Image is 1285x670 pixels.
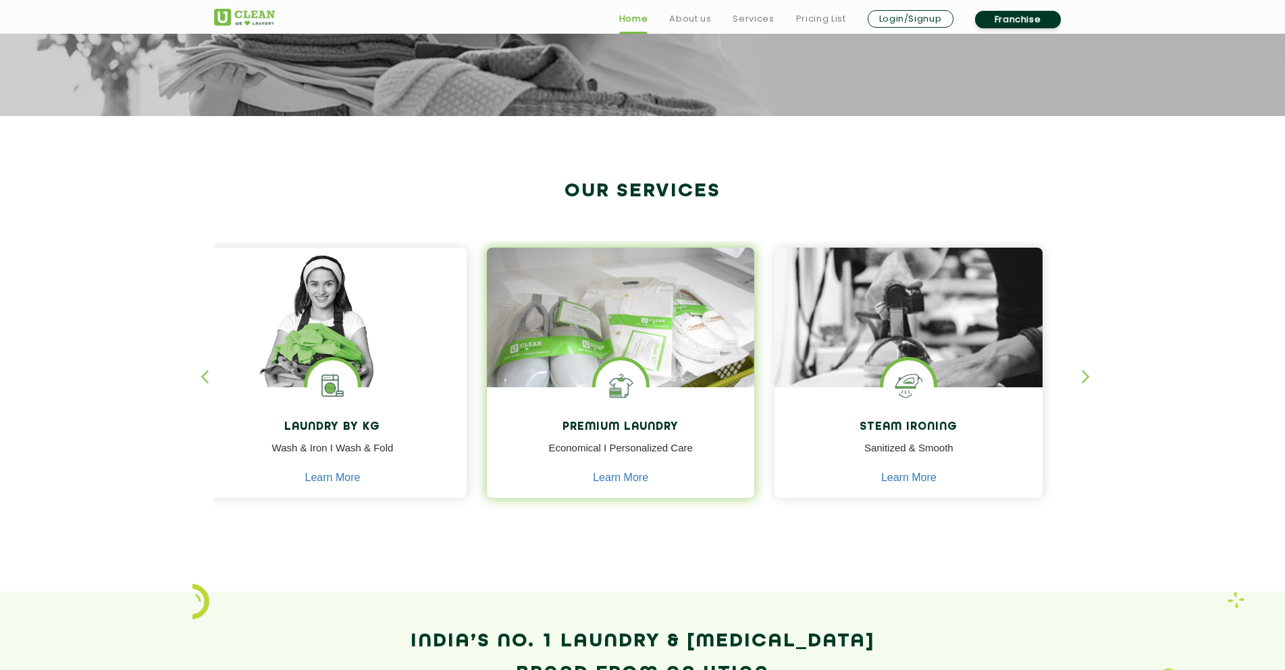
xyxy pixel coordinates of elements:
[209,441,456,471] p: Wash & Iron I Wash & Fold
[775,248,1043,463] img: clothes ironed
[214,180,1072,202] h2: Our Services
[883,360,934,411] img: steam iron
[868,10,953,28] a: Login/Signup
[593,472,648,484] a: Learn More
[1228,592,1244,609] img: Laundry wash and iron
[497,441,745,471] p: Economical I Personalized Care
[796,11,846,27] a: Pricing List
[192,584,209,619] img: icon_2.png
[199,248,467,426] img: a girl with laundry basket
[975,11,1061,28] a: Franchise
[209,421,456,434] h4: Laundry by Kg
[619,11,648,27] a: Home
[214,9,275,26] img: UClean Laundry and Dry Cleaning
[497,421,745,434] h4: Premium Laundry
[305,472,361,484] a: Learn More
[487,248,755,426] img: laundry done shoes and clothes
[785,441,1032,471] p: Sanitized & Smooth
[307,360,358,411] img: laundry washing machine
[596,360,646,411] img: Shoes Cleaning
[669,11,711,27] a: About us
[785,421,1032,434] h4: Steam Ironing
[733,11,774,27] a: Services
[881,472,937,484] a: Learn More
